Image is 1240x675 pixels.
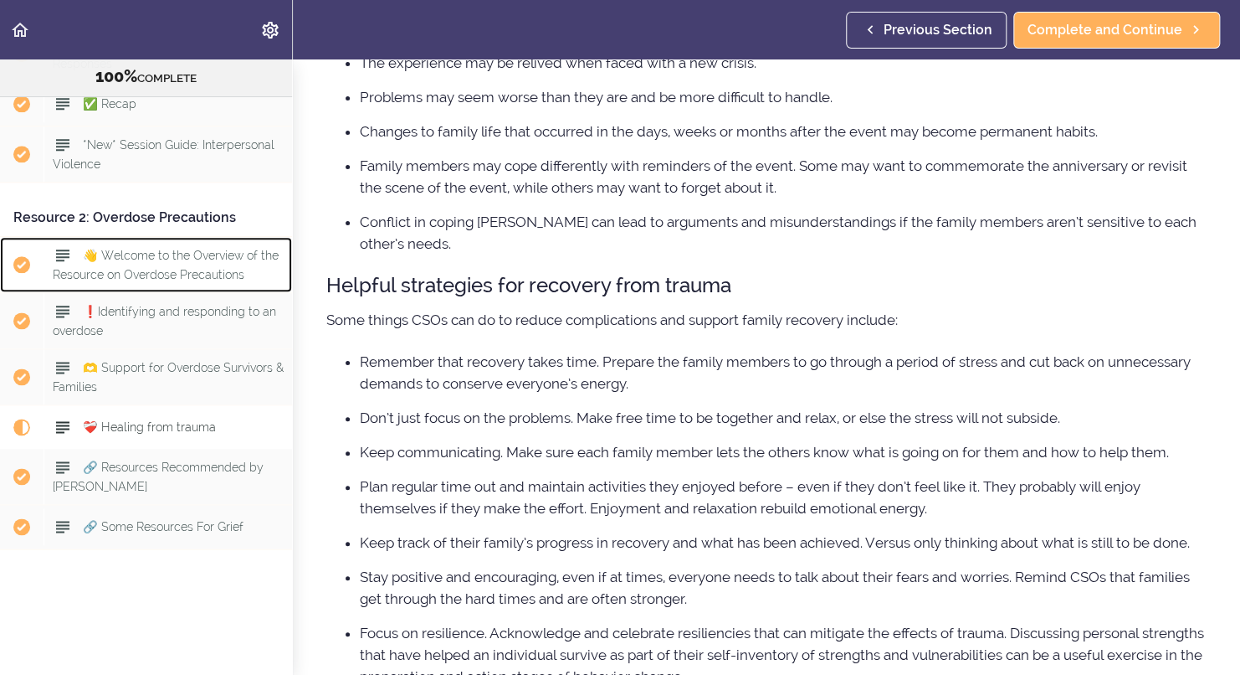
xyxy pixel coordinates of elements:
span: ❤️‍🩹 Healing from trauma [83,420,216,433]
a: Complete and Continue [1013,12,1220,49]
h3: Helpful strategies for recovery from trauma [326,271,1207,299]
li: Remember that recovery takes time. Prepare the family members to go through a period of stress an... [360,351,1207,394]
a: Previous Section [846,12,1007,49]
li: Conflict in coping [PERSON_NAME] can lead to arguments and misunderstandings if the family member... [360,211,1207,255]
p: Some things CSOs can do to reduce complications and support family recovery include: [326,307,1207,332]
span: ❗Identifying and responding to an overdose [53,304,276,337]
span: 🫶 Support for Overdose Survivors & Families [53,360,284,393]
div: COMPLETE [21,66,271,88]
li: Changes to family life that occurred in the days, weeks or months after the event may become perm... [360,121,1207,142]
span: 👋 Welcome to the Overview of the Resource on Overdose Precautions [53,248,279,281]
li: Problems may seem worse than they are and be more difficult to handle. [360,86,1207,108]
span: 100% [95,66,137,86]
span: Previous Section [884,20,992,40]
span: ✅ Recap [83,96,136,110]
li: Don’t just focus on the problems. Make free time to be together and relax, or else the stress wil... [360,407,1207,429]
li: Keep track of their family’s progress in recovery and what has been achieved. Versus only thinkin... [360,532,1207,554]
li: The experience may be relived when faced with a new crisis. [360,52,1207,74]
li: Stay positive and encouraging, even if at times, everyone needs to talk about their fears and wor... [360,566,1207,610]
span: 🔗 Resources Recommended by [PERSON_NAME] [53,460,264,492]
span: 🔗 Some Resources For Grief [83,519,243,533]
svg: Settings Menu [260,20,280,40]
li: Plan regular time out and maintain activities they enjoyed before – even if they don’t feel like ... [360,476,1207,519]
span: Complete and Continue [1027,20,1182,40]
li: Keep communicating. Make sure each family member lets the others know what is going on for them a... [360,441,1207,463]
svg: Back to course curriculum [10,20,30,40]
span: *New* Session Guide: Interpersonal Violence [53,137,274,170]
li: Family members may cope differently with reminders of the event. Some may want to commemorate the... [360,155,1207,198]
